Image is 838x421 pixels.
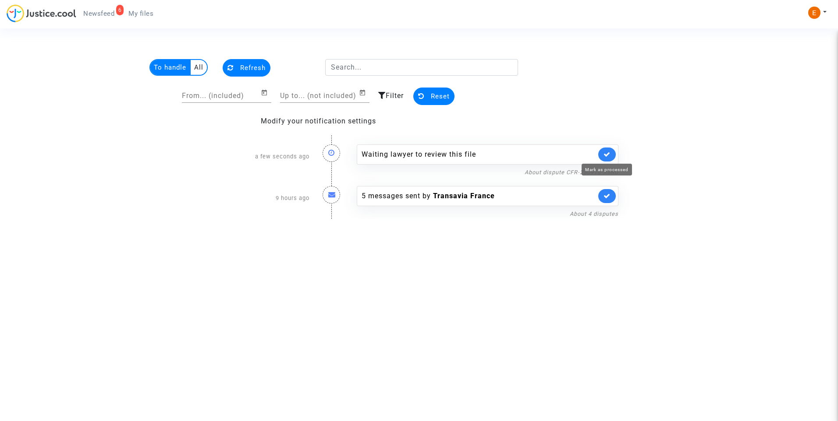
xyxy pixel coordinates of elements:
button: Open calendar [359,88,369,98]
img: ACg8ocIeiFvHKe4dA5oeRFd_CiCnuxWUEc1A2wYhRJE3TTWt=s96-c [808,7,820,19]
input: Search... [325,59,518,76]
a: My files [121,7,160,20]
a: 6Newsfeed [76,7,121,20]
span: Refresh [240,64,266,72]
div: 9 hours ago [213,177,316,219]
a: Modify your notification settings [261,117,376,125]
button: Open calendar [261,88,271,98]
multi-toggle-item: To handle [150,60,191,75]
button: Refresh [223,59,270,77]
div: 5 messages sent by [362,191,596,201]
div: 6 [116,5,124,15]
span: Filter [386,91,404,100]
div: a few seconds ago [213,136,316,177]
span: Newsfeed [83,10,114,18]
button: Reset [413,88,455,105]
span: Reset [431,92,450,100]
b: Transavia France [433,192,495,200]
multi-toggle-item: All [191,60,207,75]
div: Waiting lawyer to review this file [362,149,596,160]
a: About 4 disputes [570,210,618,217]
span: My files [128,10,153,18]
a: About dispute CFR-250916-R8RU [525,169,618,175]
img: jc-logo.svg [7,4,76,22]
